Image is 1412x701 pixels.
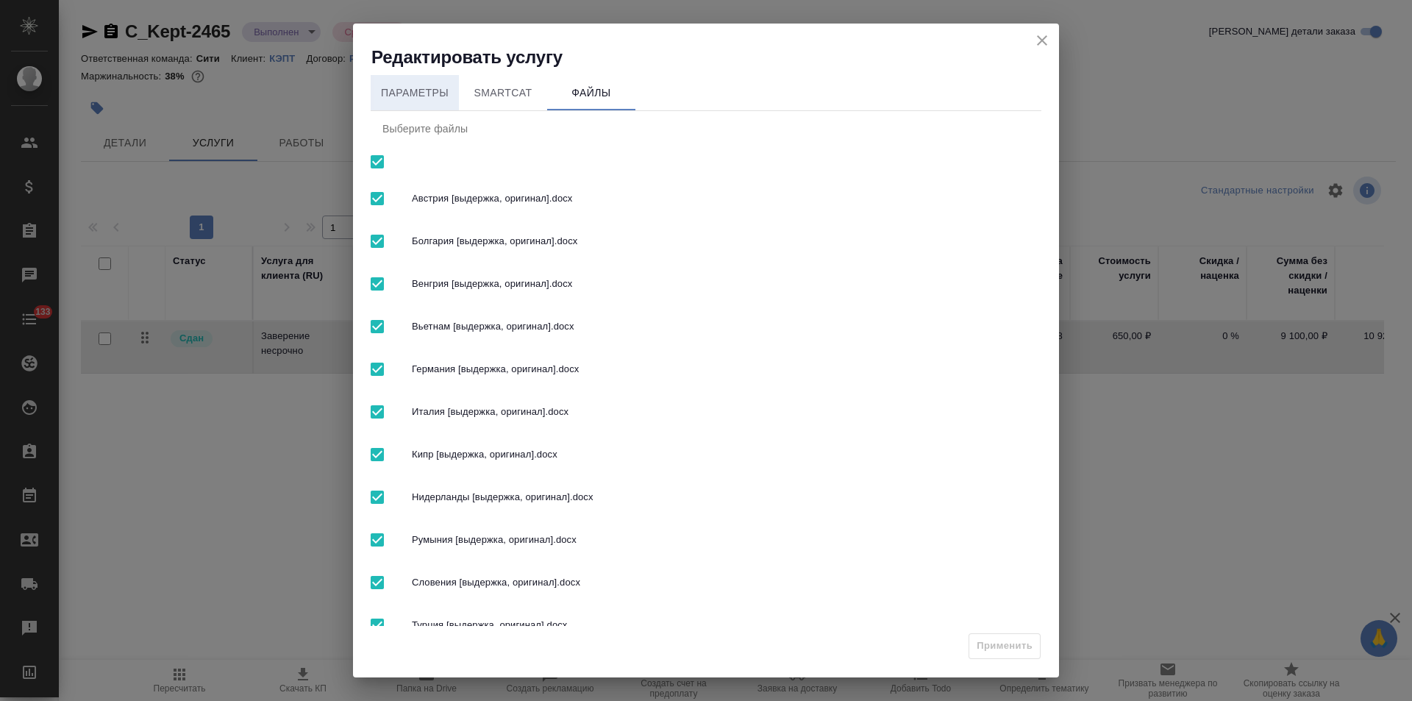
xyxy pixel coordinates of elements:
[412,319,1030,334] span: Вьетнам [выдержка, оригинал].docx
[371,305,1041,348] div: Вьетнам [выдержка, оригинал].docx
[412,447,1030,462] span: Кипр [выдержка, оригинал].docx
[412,405,1030,419] span: Италия [выдержка, оригинал].docx
[371,519,1041,561] div: Румыния [выдержка, оригинал].docx
[371,561,1041,604] div: Словения [выдержка, оригинал].docx
[362,183,393,214] span: Выбрать все вложенные папки
[371,46,1059,69] h2: Редактировать услугу
[1031,29,1053,51] button: close
[412,234,1030,249] span: Болгария [выдержка, оригинал].docx
[371,476,1041,519] div: Нидерланды [выдержка, оригинал].docx
[362,226,393,257] span: Выбрать все вложенные папки
[362,567,393,598] span: Выбрать все вложенные папки
[412,277,1030,291] span: Венгрия [выдержка, оригинал].docx
[362,268,393,299] span: Выбрать все вложенные папки
[362,482,393,513] span: Выбрать все вложенные папки
[362,610,393,641] span: Выбрать все вложенные папки
[371,604,1041,647] div: Турция [выдержка, оригинал].docx
[371,111,1041,146] div: Выберите файлы
[362,311,393,342] span: Выбрать все вложенные папки
[412,490,1030,505] span: Нидерланды [выдержка, оригинал].docx
[412,575,1030,590] span: Словения [выдержка, оригинал].docx
[362,524,393,555] span: Выбрать все вложенные папки
[362,439,393,470] span: Выбрать все вложенные папки
[371,348,1041,391] div: Германия [выдержка, оригинал].docx
[371,391,1041,433] div: Италия [выдержка, оригинал].docx
[412,362,1030,377] span: Германия [выдержка, оригинал].docx
[468,84,538,102] span: SmartCat
[412,191,1030,206] span: Австрия [выдержка, оригинал].docx
[362,354,393,385] span: Выбрать все вложенные папки
[412,533,1030,547] span: Румыния [выдержка, оригинал].docx
[379,84,450,102] span: Параметры
[412,618,1030,633] span: Турция [выдержка, оригинал].docx
[362,396,393,427] span: Выбрать все вложенные папки
[371,263,1041,305] div: Венгрия [выдержка, оригинал].docx
[371,177,1041,220] div: Австрия [выдержка, оригинал].docx
[556,84,627,102] span: Файлы
[371,433,1041,476] div: Кипр [выдержка, оригинал].docx
[371,220,1041,263] div: Болгария [выдержка, оригинал].docx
